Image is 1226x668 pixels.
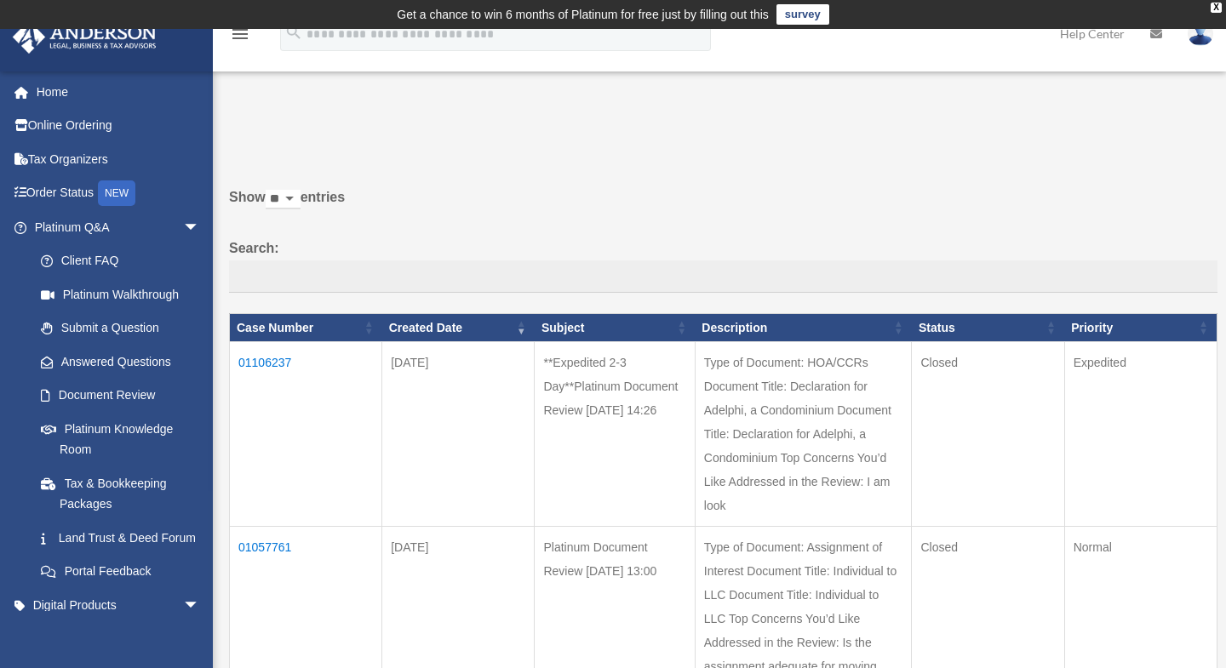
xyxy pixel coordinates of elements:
[24,244,217,278] a: Client FAQ
[24,345,209,379] a: Answered Questions
[1188,21,1213,46] img: User Pic
[12,75,226,109] a: Home
[183,588,217,623] span: arrow_drop_down
[535,342,695,527] td: **Expedited 2-3 Day**Platinum Document Review [DATE] 14:26
[98,180,135,206] div: NEW
[912,342,1064,527] td: Closed
[1064,342,1217,527] td: Expedited
[24,412,217,466] a: Platinum Knowledge Room
[12,109,226,143] a: Online Ordering
[230,342,382,527] td: 01106237
[24,277,217,311] a: Platinum Walkthrough
[382,342,535,527] td: [DATE]
[382,313,535,342] th: Created Date: activate to sort column ascending
[12,142,226,176] a: Tax Organizers
[183,210,217,245] span: arrow_drop_down
[24,555,217,589] a: Portal Feedback
[230,24,250,44] i: menu
[776,4,829,25] a: survey
[8,20,162,54] img: Anderson Advisors Platinum Portal
[1211,3,1222,13] div: close
[695,342,912,527] td: Type of Document: HOA/CCRs Document Title: Declaration for Adelphi, a Condominium Document Title:...
[230,30,250,44] a: menu
[12,176,226,211] a: Order StatusNEW
[24,521,217,555] a: Land Trust & Deed Forum
[24,379,217,413] a: Document Review
[284,23,303,42] i: search
[912,313,1064,342] th: Status: activate to sort column ascending
[266,190,301,209] select: Showentries
[229,260,1217,293] input: Search:
[24,466,217,521] a: Tax & Bookkeeping Packages
[229,237,1217,293] label: Search:
[24,311,217,345] a: Submit a Question
[397,4,769,25] div: Get a chance to win 6 months of Platinum for free just by filling out this
[695,313,912,342] th: Description: activate to sort column ascending
[1064,313,1217,342] th: Priority: activate to sort column ascending
[12,210,217,244] a: Platinum Q&Aarrow_drop_down
[229,186,1217,226] label: Show entries
[230,313,382,342] th: Case Number: activate to sort column ascending
[12,588,226,622] a: Digital Productsarrow_drop_down
[535,313,695,342] th: Subject: activate to sort column ascending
